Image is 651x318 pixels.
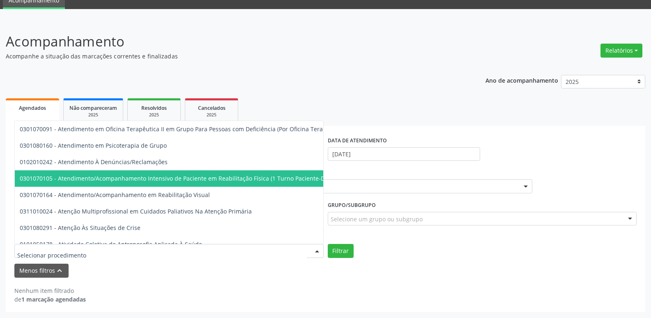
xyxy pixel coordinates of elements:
span: Cancelados [198,104,225,111]
div: de [14,295,86,304]
span: Resolvidos [141,104,167,111]
span: 0301080160 - Atendimento em Psicoterapia de Grupo [20,142,167,149]
span: 0301070105 - Atendimento/Acompanhamento Intensivo de Paciente em Reabilitação Física (1 Turno Pac... [20,174,397,182]
div: 2025 [133,112,175,118]
button: Filtrar [328,244,354,258]
div: 2025 [191,112,232,118]
p: Acompanhe a situação das marcações correntes e finalizadas [6,52,453,60]
p: Acompanhamento [6,31,453,52]
div: 2025 [69,112,117,118]
p: Ano de acompanhamento [485,75,558,85]
span: 0102010242 - Atendimento À Denúncias/Reclamações [20,158,168,166]
span: 0301070091 - Atendimento em Oficina Terapêutica II em Grupo Para Pessoas com Deficiência (Por Ofi... [20,125,350,133]
div: Nenhum item filtrado [14,286,86,295]
span: 0301080291 - Atenção Às Situações de Crise [20,224,140,232]
i: keyboard_arrow_up [55,266,64,275]
button: Relatórios [600,44,642,58]
strong: 1 marcação agendadas [21,295,86,303]
span: 0101050178 - Atividade Coletiva de Antroposofia Aplicada À Saúde [20,240,202,248]
span: 0301070164 - Atendimento/Acompanhamento em Reabilitação Visual [20,191,210,199]
span: Agendados [19,104,46,111]
span: Selecione um grupo ou subgrupo [331,215,423,223]
span: 0311010024 - Atenção Multiprofissional em Cuidados Paliativos Na Atenção Primária [20,207,252,215]
button: Menos filtroskeyboard_arrow_up [14,264,69,278]
input: Selecione um intervalo [328,147,480,161]
label: DATA DE ATENDIMENTO [328,135,387,147]
span: Não compareceram [69,104,117,111]
label: Grupo/Subgrupo [328,199,376,212]
input: Selecionar procedimento [17,247,307,263]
